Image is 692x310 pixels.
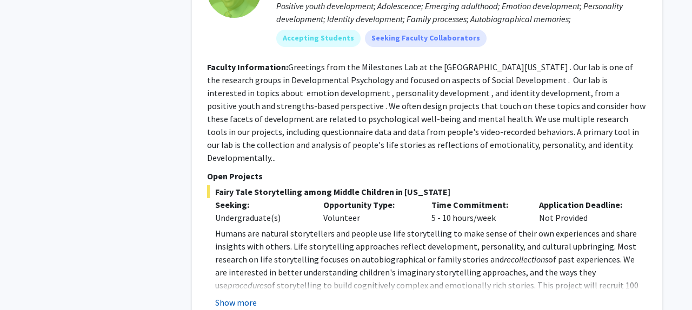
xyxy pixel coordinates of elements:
[276,30,361,47] mat-chip: Accepting Students
[207,170,647,183] p: Open Projects
[315,198,423,224] div: Volunteer
[215,211,307,224] div: Undergraduate(s)
[423,198,531,224] div: 5 - 10 hours/week
[323,198,415,211] p: Opportunity Type:
[504,254,548,265] em: recollections
[431,198,523,211] p: Time Commitment:
[207,185,647,198] span: Fairy Tale Storytelling among Middle Children in [US_STATE]
[539,198,631,211] p: Application Deadline:
[215,198,307,211] p: Seeking:
[207,62,288,72] b: Faculty Information:
[215,296,257,309] button: Show more
[8,261,46,302] iframe: Chat
[531,198,639,224] div: Not Provided
[365,30,487,47] mat-chip: Seeking Faculty Collaborators
[207,62,646,163] fg-read-more: Greetings from the Milestones Lab at the [GEOGRAPHIC_DATA][US_STATE] . Our lab is one of the rese...
[228,280,267,291] em: procedures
